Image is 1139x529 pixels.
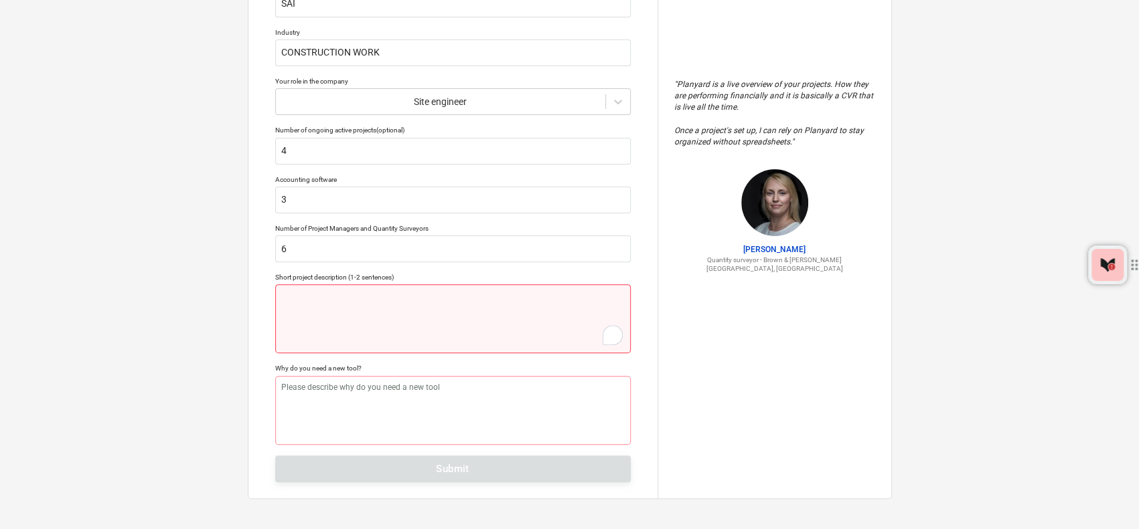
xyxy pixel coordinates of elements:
div: Number of ongoing active projects (optional) [275,126,631,134]
input: Number of Project Managers and Quantity Surveyors [275,235,631,262]
input: Industry [275,39,631,66]
input: Accounting software [275,187,631,213]
div: Your role in the company [275,77,631,86]
p: [GEOGRAPHIC_DATA], [GEOGRAPHIC_DATA] [674,264,875,273]
iframe: Chat Widget [1072,465,1139,529]
p: [PERSON_NAME] [674,244,875,255]
div: Why do you need a new tool? [275,364,631,373]
input: Number of ongoing active projects [275,138,631,165]
div: Number of Project Managers and Quantity Surveyors [275,224,631,233]
div: Short project description (1-2 sentences) [275,273,631,282]
textarea: To enrich screen reader interactions, please activate Accessibility in Grammarly extension settings [275,284,631,353]
p: " Planyard is a live overview of your projects. How they are performing financially and it is bas... [674,79,875,148]
p: Quantity surveyor - Brown & [PERSON_NAME] [674,255,875,264]
div: Industry [275,28,631,37]
div: Accounting software [275,175,631,184]
img: Claire Hill [741,169,808,236]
